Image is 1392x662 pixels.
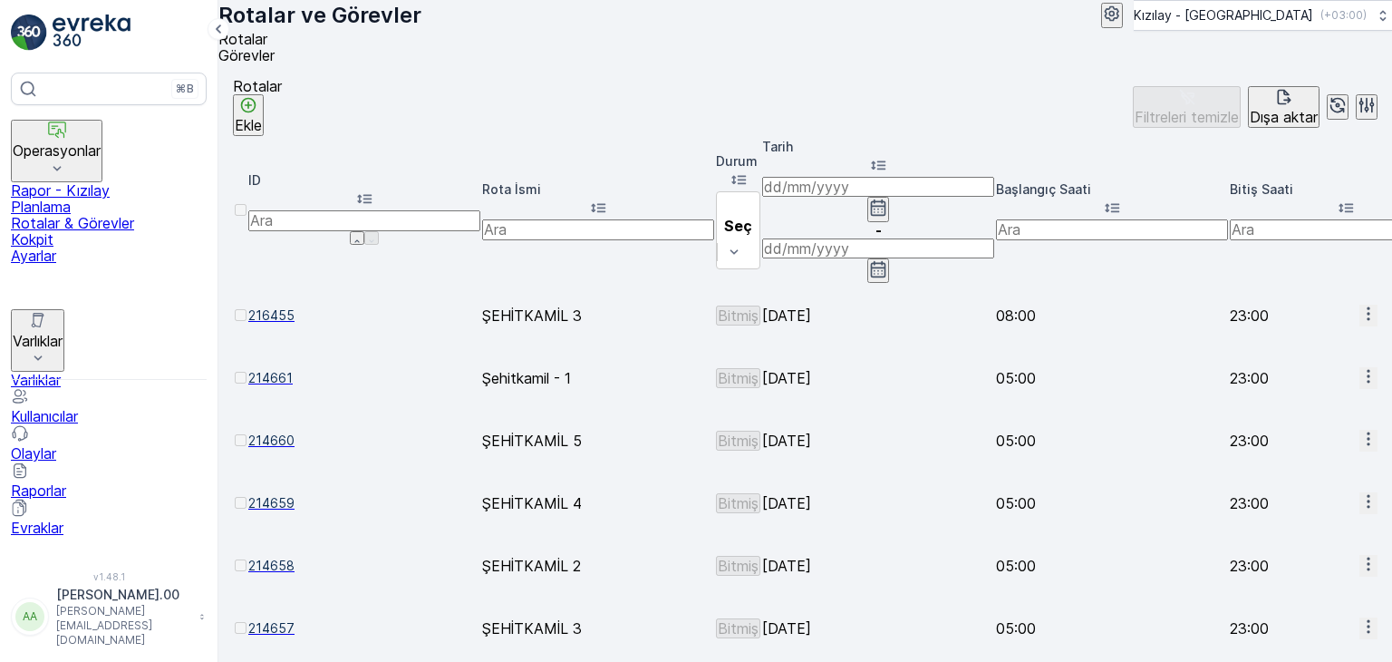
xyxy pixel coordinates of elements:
[11,199,207,215] a: Planlama
[996,347,1228,408] td: 05:00
[1250,109,1318,125] p: Dışa aktar
[762,138,994,156] p: Tarih
[718,307,759,324] p: Bitmiş
[11,120,102,182] button: Operasyonlar
[11,445,207,462] p: Olaylar
[11,520,207,536] p: Evraklar
[11,391,207,424] a: Kullanıcılar
[482,598,714,658] td: ŞEHİTKAMİL 3
[218,30,267,48] span: Rotalar
[11,215,207,231] a: Rotalar & Görevler
[11,465,207,499] a: Raporlar
[762,598,994,658] td: [DATE]
[248,494,480,512] a: 214659
[716,493,760,513] button: Bitmiş
[11,428,207,462] a: Olaylar
[53,15,130,51] img: logo_light-DOdMpM7g.png
[762,177,994,197] input: dd/mm/yyyy
[716,152,760,170] p: Durum
[248,369,480,387] a: 214661
[716,368,760,388] button: Bitmiş
[11,372,207,388] a: Varlıklar
[11,182,207,199] a: Rapor - Kızılay
[1320,8,1367,23] p: ( +03:00 )
[233,78,282,94] p: Rotalar
[718,558,759,574] p: Bitmiş
[996,535,1228,596] td: 05:00
[248,171,480,190] p: ID
[762,347,994,408] td: [DATE]
[218,1,421,30] p: Rotalar ve Görevler
[11,231,207,248] a: Kokpit
[762,410,994,471] td: [DATE]
[15,602,44,631] div: AA
[218,46,275,64] span: Görevler
[11,571,207,582] span: v 1.48.1
[762,222,994,239] p: -
[1133,86,1241,128] button: Filtreleri temizle
[762,239,994,258] input: dd/mm/yyyy
[1135,109,1239,125] p: Filtreleri temizle
[996,285,1228,346] td: 08:00
[11,248,207,264] a: Ayarlar
[996,472,1228,533] td: 05:00
[996,598,1228,658] td: 05:00
[248,432,480,450] a: 214660
[716,306,760,326] button: Bitmiş
[11,309,64,372] button: Varlıklar
[724,218,752,234] p: Seç
[762,472,994,533] td: [DATE]
[1248,86,1319,128] button: Dışa aktar
[716,556,760,576] button: Bitmiş
[482,472,714,533] td: ŞEHİTKAMİL 4
[716,618,760,638] button: Bitmiş
[716,431,760,451] button: Bitmiş
[762,535,994,596] td: [DATE]
[718,620,759,637] p: Bitmiş
[718,370,759,386] p: Bitmiş
[1134,6,1313,24] p: Kızılay - [GEOGRAPHIC_DATA]
[13,333,63,349] p: Varlıklar
[56,586,190,604] p: [PERSON_NAME].00
[11,502,207,536] a: Evraklar
[248,210,480,230] input: Ara
[11,15,47,51] img: logo
[482,180,714,199] p: Rota İsmi
[13,142,101,159] p: Operasyonlar
[996,410,1228,471] td: 05:00
[996,180,1228,199] p: Başlangıç Saati
[248,557,480,575] a: 214658
[235,117,262,133] p: Ekle
[482,219,714,239] input: Ara
[233,94,264,136] button: Ekle
[248,619,480,638] a: 214657
[718,495,759,511] p: Bitmiş
[996,219,1228,239] input: Ara
[762,285,994,346] td: [DATE]
[11,408,207,424] p: Kullanıcılar
[718,433,759,449] p: Bitmiş
[176,82,194,96] p: ⌘B
[11,482,207,499] p: Raporlar
[248,307,480,325] a: 216455
[482,285,714,346] td: ŞEHİTKAMİL 3
[11,586,207,647] button: AA[PERSON_NAME].00[PERSON_NAME][EMAIL_ADDRESS][DOMAIN_NAME]
[482,347,714,408] td: Şehitkamil - 1
[56,604,190,647] p: [PERSON_NAME][EMAIL_ADDRESS][DOMAIN_NAME]
[482,410,714,471] td: ŞEHİTKAMİL 5
[482,535,714,596] td: ŞEHİTKAMİL 2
